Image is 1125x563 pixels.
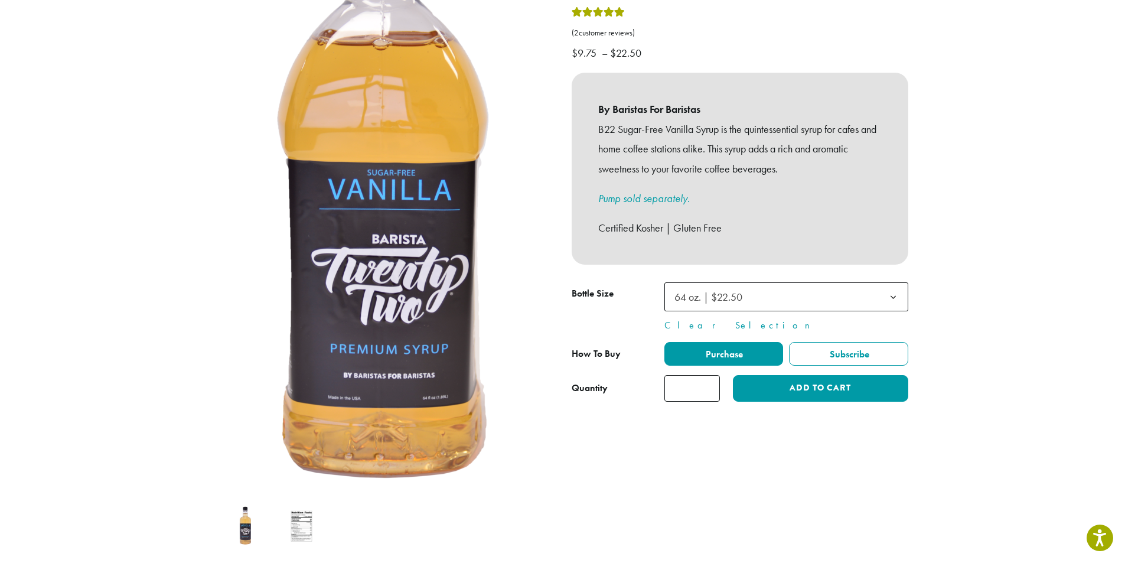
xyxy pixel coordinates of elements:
p: B22 Sugar-Free Vanilla Syrup is the quintessential syrup for cafes and home coffee stations alike... [598,119,882,179]
span: 64 oz. | $22.50 [664,282,908,311]
button: Add to cart [733,375,908,402]
img: Barista 22 Sugar-Free Vanilla Syrup - Image 2 [278,503,325,549]
b: By Baristas For Baristas [598,99,882,119]
span: Purchase [704,348,743,360]
span: Subscribe [828,348,869,360]
a: Pump sold separately. [598,191,690,205]
span: $ [572,46,578,60]
a: (2customer reviews) [572,27,908,39]
a: Clear Selection [664,318,908,333]
span: How To Buy [572,347,621,360]
bdi: 9.75 [572,46,599,60]
p: Certified Kosher | Gluten Free [598,218,882,238]
div: Rated 5.00 out of 5 [572,5,625,23]
span: 64 oz. | $22.50 [670,285,754,308]
div: Quantity [572,381,608,395]
bdi: 22.50 [610,46,644,60]
label: Bottle Size [572,285,664,302]
span: – [602,46,608,60]
input: Product quantity [664,375,720,402]
span: 2 [574,28,579,38]
span: $ [610,46,616,60]
span: 64 oz. | $22.50 [674,290,742,304]
img: Barista 22 Sugar-Free Vanilla Syrup [222,503,269,549]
